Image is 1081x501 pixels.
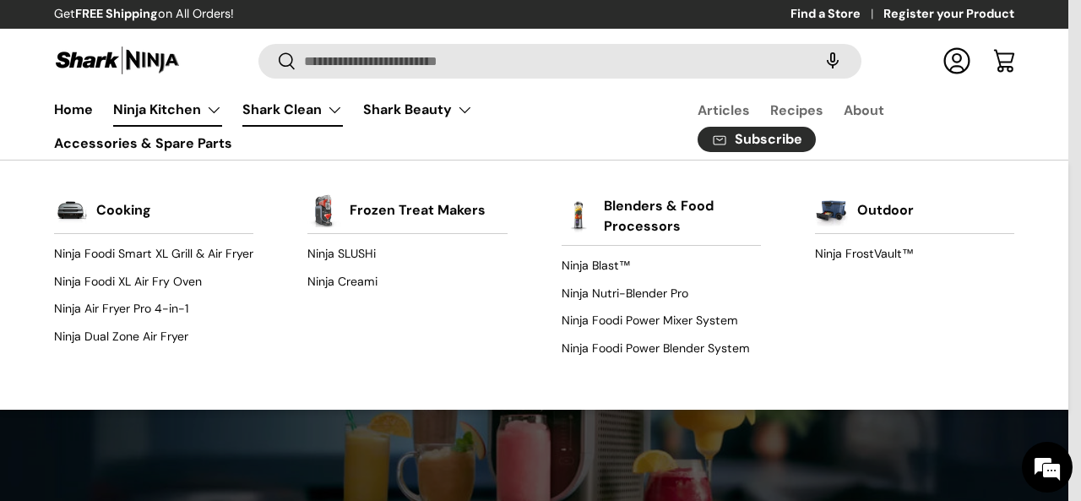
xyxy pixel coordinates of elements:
[103,93,232,127] summary: Ninja Kitchen
[54,5,234,24] p: Get on All Orders!
[54,93,93,126] a: Home
[54,44,181,77] img: Shark Ninja Philippines
[698,127,816,153] a: Subscribe
[54,93,657,160] nav: Primary
[232,93,353,127] summary: Shark Clean
[353,93,483,127] summary: Shark Beauty
[75,6,158,21] strong: FREE Shipping
[657,93,1014,160] nav: Secondary
[698,94,750,127] a: Articles
[54,127,232,160] a: Accessories & Spare Parts
[806,42,860,79] speech-search-button: Search by voice
[770,94,823,127] a: Recipes
[844,94,884,127] a: About
[790,5,883,24] a: Find a Store
[883,5,1014,24] a: Register your Product
[735,133,802,146] span: Subscribe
